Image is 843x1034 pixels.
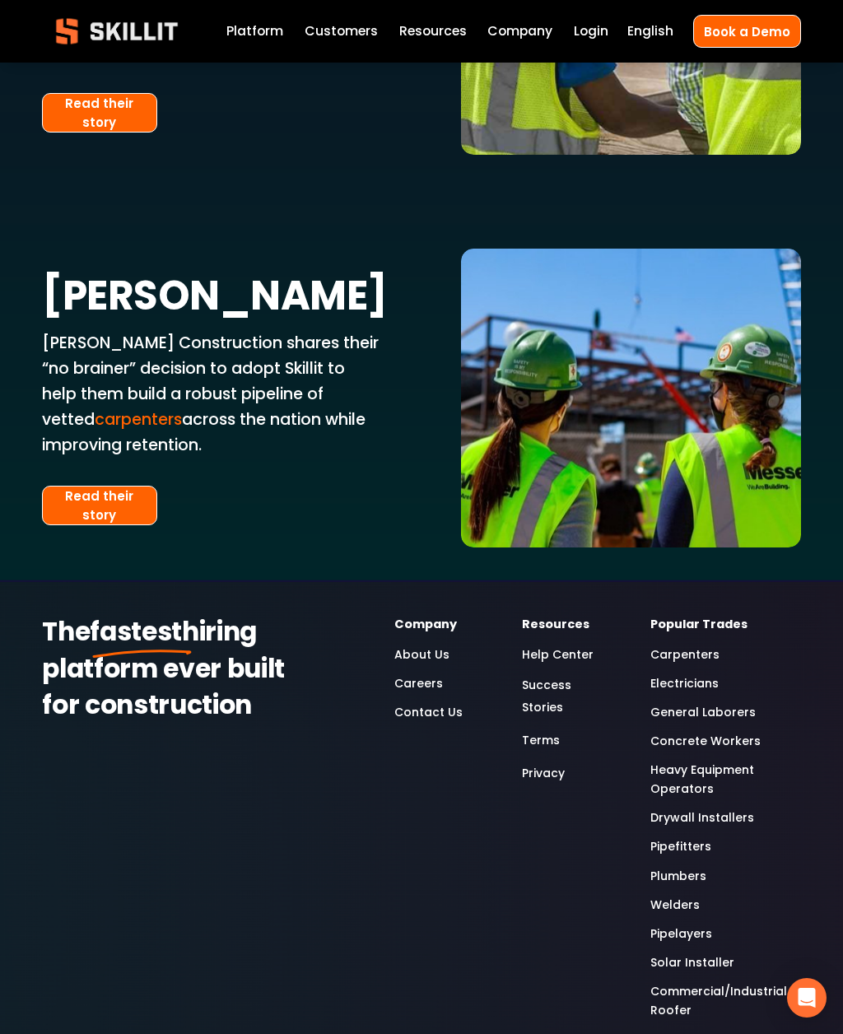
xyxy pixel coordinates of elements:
[95,408,182,431] a: carpenters
[522,674,609,719] a: Success Stories
[650,808,754,827] a: Drywall Installers
[487,21,552,43] a: Company
[399,21,467,43] a: folder dropdown
[90,612,182,656] strong: fastest
[650,703,756,722] a: General Laborers
[650,732,761,751] a: Concrete Workers
[627,21,673,43] div: language picker
[42,612,291,729] strong: hiring platform ever built for construction
[627,21,673,41] span: English
[650,645,720,664] a: Carpenters
[787,978,827,1018] div: Open Intercom Messenger
[42,486,156,525] a: Read their story
[650,867,706,886] a: Plumbers
[394,703,463,722] a: Contact Us
[522,645,594,664] a: Help Center
[693,15,801,47] a: Book a Demo
[650,896,700,915] a: Welders
[522,729,560,752] a: Terms
[42,7,192,56] img: Skillit
[305,21,378,43] a: Customers
[42,612,90,656] strong: The
[650,837,711,856] a: Pipefitters
[650,615,748,636] strong: Popular Trades
[42,93,156,133] a: Read their story
[574,21,608,43] a: Login
[399,21,467,41] span: Resources
[394,645,449,664] a: About Us
[522,615,589,636] strong: Resources
[42,330,382,458] p: [PERSON_NAME] Construction shares their “no brainer” decision to adopt Skillit to help them build...
[650,953,734,972] a: Solar Installer
[226,21,283,43] a: Platform
[650,925,712,943] a: Pipelayers
[394,674,443,693] a: Careers
[650,982,801,1020] a: Commercial/Industrial Roofer
[42,265,388,334] strong: [PERSON_NAME]
[394,615,457,636] strong: Company
[650,674,719,693] a: Electricians
[650,761,801,799] a: Heavy Equipment Operators
[522,762,565,785] a: Privacy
